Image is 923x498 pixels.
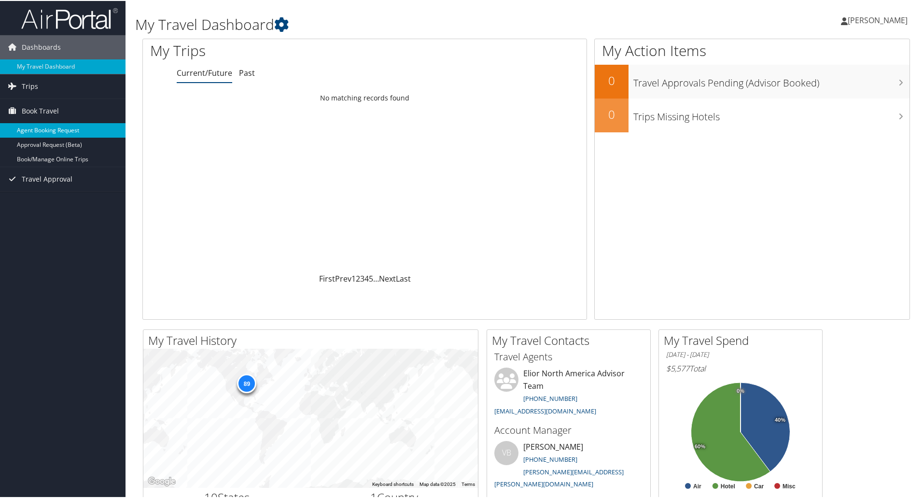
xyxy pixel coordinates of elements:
li: Elior North America Advisor Team [489,367,648,418]
a: [PHONE_NUMBER] [523,393,577,402]
h1: My Travel Dashboard [135,14,657,34]
div: 89 [237,373,256,392]
span: Dashboards [22,34,61,58]
a: Open this area in Google Maps (opens a new window) [146,474,178,487]
h2: My Travel History [148,331,478,348]
h3: Account Manager [494,423,643,436]
a: Next [379,272,396,283]
tspan: 60% [695,443,705,449]
tspan: 0% [737,387,744,393]
div: VB [494,440,518,464]
a: 2 [356,272,360,283]
a: Last [396,272,411,283]
a: Past [239,67,255,77]
li: [PERSON_NAME] [489,440,648,492]
h2: My Travel Spend [664,331,822,348]
a: 0Travel Approvals Pending (Advisor Booked) [595,64,909,98]
a: 5 [369,272,373,283]
h1: My Trips [150,40,394,60]
img: Google [146,474,178,487]
button: Keyboard shortcuts [372,480,414,487]
text: Air [693,482,701,489]
a: Current/Future [177,67,232,77]
a: Terms (opens in new tab) [461,481,475,486]
span: Travel Approval [22,166,72,190]
a: [PERSON_NAME] [841,5,917,34]
a: Prev [335,272,351,283]
h2: 0 [595,105,629,122]
h3: Travel Agents [494,349,643,363]
span: Book Travel [22,98,59,122]
text: Misc [783,482,796,489]
span: [PERSON_NAME] [848,14,908,25]
h6: Total [666,362,815,373]
a: [PHONE_NUMBER] [523,454,577,463]
tspan: 40% [775,416,785,422]
h2: 0 [595,71,629,88]
text: Hotel [721,482,735,489]
text: Car [754,482,764,489]
span: Trips [22,73,38,98]
a: 4 [364,272,369,283]
h3: Trips Missing Hotels [633,104,909,123]
h3: Travel Approvals Pending (Advisor Booked) [633,71,909,89]
a: 3 [360,272,364,283]
span: Map data ©2025 [420,481,456,486]
a: 1 [351,272,356,283]
span: $5,577 [666,362,689,373]
h1: My Action Items [595,40,909,60]
a: 0Trips Missing Hotels [595,98,909,131]
h2: My Travel Contacts [492,331,650,348]
img: airportal-logo.png [21,6,118,29]
a: [PERSON_NAME][EMAIL_ADDRESS][PERSON_NAME][DOMAIN_NAME] [494,467,624,488]
a: [EMAIL_ADDRESS][DOMAIN_NAME] [494,406,596,414]
td: No matching records found [143,88,587,106]
h6: [DATE] - [DATE] [666,349,815,358]
a: First [319,272,335,283]
span: … [373,272,379,283]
